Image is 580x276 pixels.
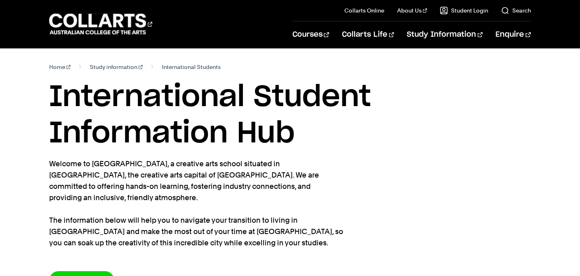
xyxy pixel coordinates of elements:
[49,13,152,36] div: Go to homepage
[397,6,427,15] a: About Us
[495,21,530,48] a: Enquire
[501,6,531,15] a: Search
[292,21,329,48] a: Courses
[407,21,483,48] a: Study Information
[440,6,488,15] a: Student Login
[49,79,530,152] h1: International Student Information Hub
[90,61,143,73] a: Study information
[49,158,343,249] p: Welcome to [GEOGRAPHIC_DATA], a creative arts school situated in [GEOGRAPHIC_DATA], the creative ...
[344,6,384,15] a: Collarts Online
[342,21,394,48] a: Collarts Life
[49,61,70,73] a: Home
[162,61,221,73] span: International Students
